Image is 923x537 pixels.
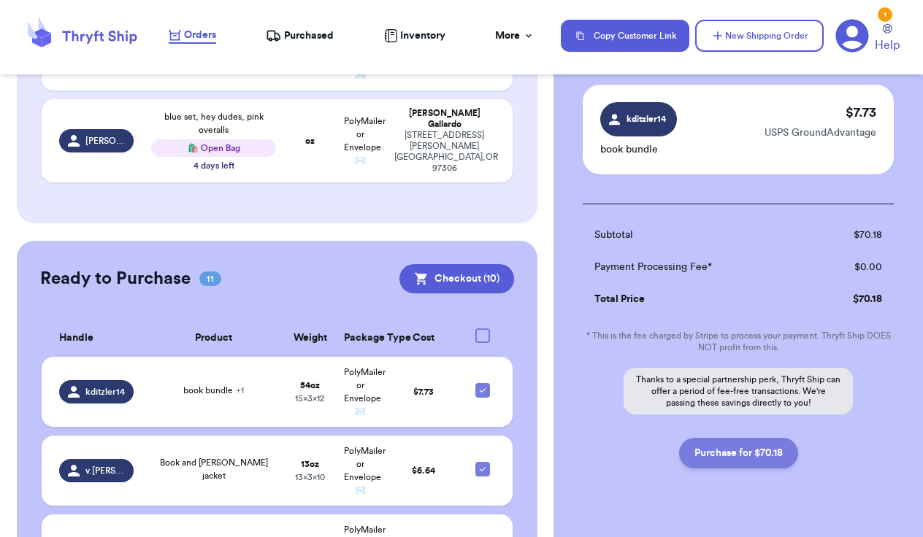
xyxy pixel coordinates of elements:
[624,112,669,125] span: kditzler14
[266,28,334,43] a: Purchased
[301,460,319,468] strong: 13 oz
[142,320,284,357] th: Product
[399,264,514,293] button: Checkout (10)
[875,36,900,54] span: Help
[344,447,386,495] span: PolyMailer or Envelope ✉️
[59,331,93,346] span: Handle
[809,283,894,315] td: $ 70.18
[394,130,494,174] div: [STREET_ADDRESS][PERSON_NAME] [GEOGRAPHIC_DATA] , OR 97306
[583,251,809,283] td: Payment Processing Fee*
[285,320,335,357] th: Weight
[583,283,809,315] td: Total Price
[809,219,894,251] td: $ 70.18
[561,20,689,52] button: Copy Customer Link
[236,386,244,395] span: + 1
[809,251,894,283] td: $ 0.00
[169,28,216,44] a: Orders
[85,465,126,476] span: v.[PERSON_NAME].r
[160,458,268,480] span: Book and [PERSON_NAME] jacket
[199,271,221,286] span: 11
[624,368,853,414] p: Thanks to a special partnership perk, Thryft Ship can offer a period of fee-free transactions. We...
[495,28,535,43] div: More
[412,466,435,475] span: $ 6.64
[164,112,264,134] span: blue set, hey dudes, pink overalls
[85,386,125,398] span: kditzler14
[835,19,869,53] a: 1
[394,108,494,130] div: [PERSON_NAME] Gallardo
[384,28,445,43] a: Inventory
[846,102,876,123] p: $ 7.73
[765,125,876,140] p: USPS GroundAdvantage
[300,381,320,390] strong: 54 oz
[151,139,275,157] div: 🛍️ Open Bag
[335,320,386,357] th: Package Type
[695,20,824,52] button: New Shipping Order
[344,368,386,416] span: PolyMailer or Envelope ✉️
[413,387,434,396] span: $ 7.73
[305,136,315,145] strong: oz
[583,330,894,353] p: * This is the fee charged by Stripe to process your payment. Thryft Ship DOES NOT profit from this.
[878,7,892,22] div: 1
[194,160,234,171] div: 4 days left
[40,267,191,290] h2: Ready to Purchase
[679,438,798,468] button: Purchase for $70.18
[583,219,809,251] td: Subtotal
[344,117,386,165] span: PolyMailer or Envelope ✉️
[85,135,126,147] span: [PERSON_NAME]
[183,386,244,395] span: book bundle
[400,28,445,43] span: Inventory
[875,24,900,54] a: Help
[284,28,334,43] span: Purchased
[386,320,461,357] th: Cost
[600,142,677,157] p: book bundle
[295,473,325,482] span: 13 x 3 x 10
[184,28,216,42] span: Orders
[295,394,324,403] span: 15 x 3 x 12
